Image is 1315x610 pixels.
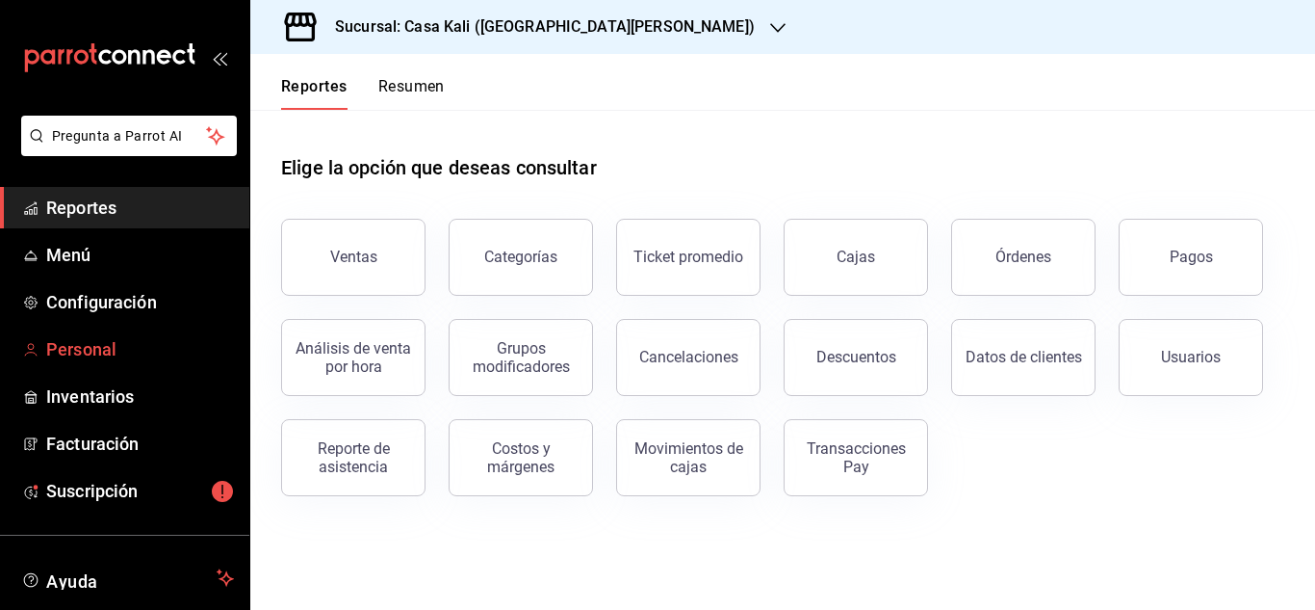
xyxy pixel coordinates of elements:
[784,319,928,396] button: Descuentos
[784,419,928,496] button: Transacciones Pay
[281,219,425,296] button: Ventas
[1119,219,1263,296] button: Pagos
[461,439,580,476] div: Costos y márgenes
[294,339,413,376] div: Análisis de venta por hora
[449,219,593,296] button: Categorías
[616,419,761,496] button: Movimientos de cajas
[951,219,1096,296] button: Órdenes
[629,439,748,476] div: Movimientos de cajas
[1119,319,1263,396] button: Usuarios
[639,348,738,366] div: Cancelaciones
[46,195,234,221] span: Reportes
[816,348,896,366] div: Descuentos
[46,431,234,457] span: Facturación
[784,219,928,296] a: Cajas
[378,77,445,110] button: Resumen
[633,248,743,266] div: Ticket promedio
[46,336,234,362] span: Personal
[484,248,557,266] div: Categorías
[449,319,593,396] button: Grupos modificadores
[52,126,207,146] span: Pregunta a Parrot AI
[294,439,413,476] div: Reporte de asistencia
[46,567,209,590] span: Ayuda
[966,348,1082,366] div: Datos de clientes
[995,248,1051,266] div: Órdenes
[1161,348,1221,366] div: Usuarios
[281,319,425,396] button: Análisis de venta por hora
[212,50,227,66] button: open_drawer_menu
[330,248,377,266] div: Ventas
[281,153,597,182] h1: Elige la opción que deseas consultar
[837,246,876,269] div: Cajas
[320,15,755,39] h3: Sucursal: Casa Kali ([GEOGRAPHIC_DATA][PERSON_NAME])
[616,319,761,396] button: Cancelaciones
[281,77,445,110] div: navigation tabs
[796,439,915,476] div: Transacciones Pay
[951,319,1096,396] button: Datos de clientes
[21,116,237,156] button: Pregunta a Parrot AI
[46,242,234,268] span: Menú
[281,77,348,110] button: Reportes
[46,384,234,410] span: Inventarios
[13,140,237,160] a: Pregunta a Parrot AI
[1170,248,1213,266] div: Pagos
[46,478,234,504] span: Suscripción
[449,419,593,496] button: Costos y márgenes
[281,419,425,496] button: Reporte de asistencia
[616,219,761,296] button: Ticket promedio
[46,289,234,315] span: Configuración
[461,339,580,376] div: Grupos modificadores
